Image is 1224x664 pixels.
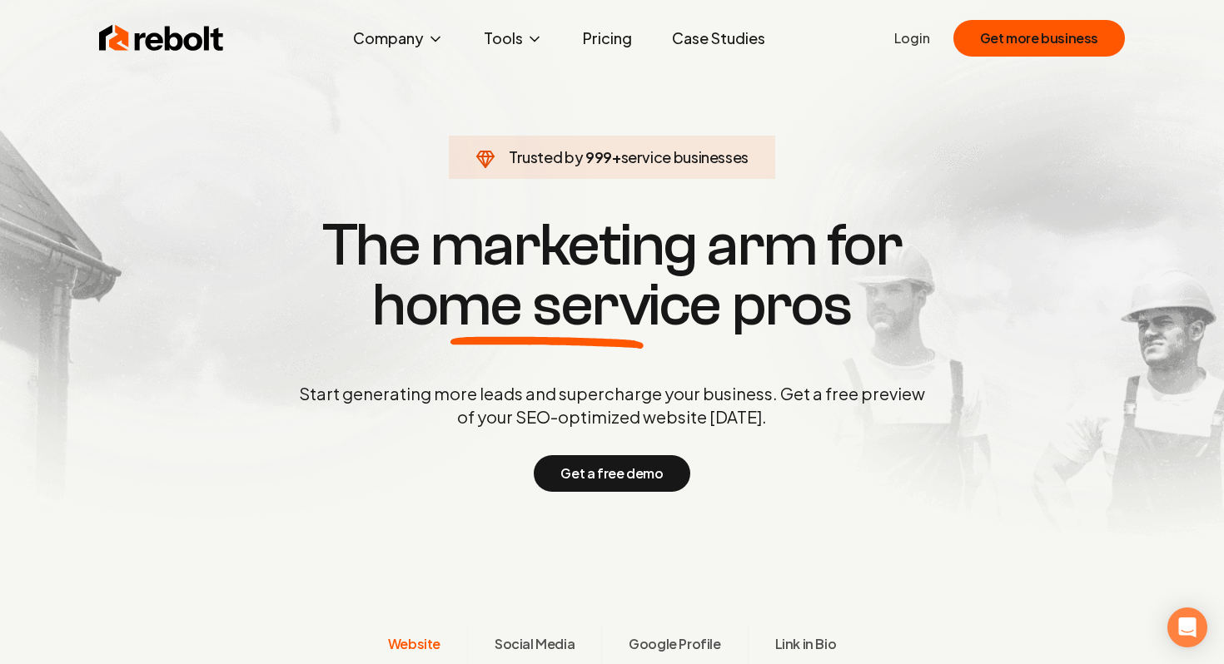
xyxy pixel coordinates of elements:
span: Social Media [495,634,575,654]
button: Get more business [953,20,1125,57]
a: Pricing [570,22,645,55]
span: 999 [585,146,612,169]
span: Google Profile [629,634,720,654]
p: Start generating more leads and supercharge your business. Get a free preview of your SEO-optimiz... [296,382,928,429]
img: Rebolt Logo [99,22,224,55]
a: Case Studies [659,22,779,55]
span: home service [372,275,721,335]
span: Website [388,634,440,654]
span: service businesses [621,147,749,166]
div: Open Intercom Messenger [1167,607,1207,647]
a: Login [894,28,930,48]
button: Tools [470,22,556,55]
h1: The marketing arm for pros [212,216,1012,335]
span: Link in Bio [775,634,837,654]
button: Company [340,22,457,55]
span: Trusted by [509,147,583,166]
span: + [612,147,621,166]
button: Get a free demo [534,455,689,492]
